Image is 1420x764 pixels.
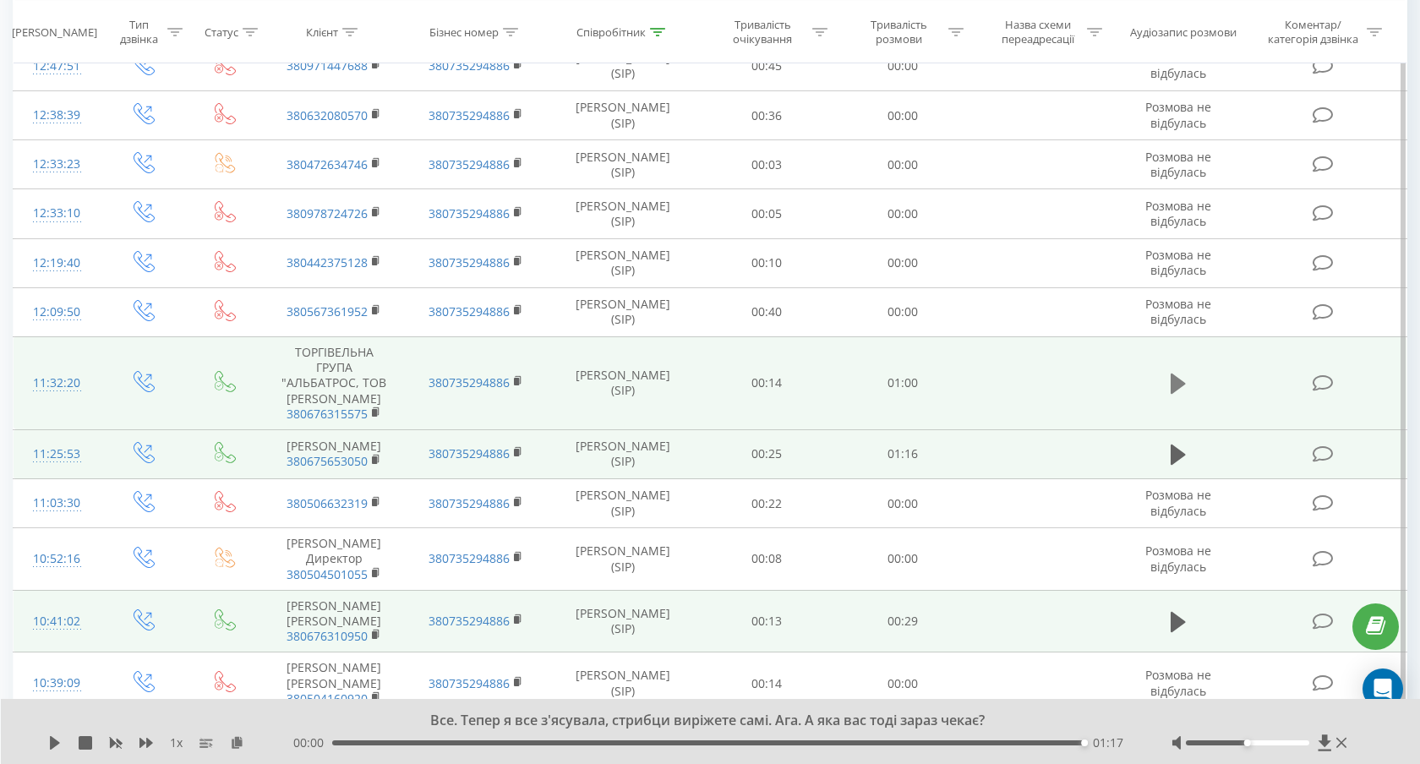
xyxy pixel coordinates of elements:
[1145,198,1211,229] span: Розмова не відбулась
[699,91,835,140] td: 00:36
[264,528,405,591] td: [PERSON_NAME] Директор
[835,238,971,287] td: 00:00
[1081,739,1088,746] div: Accessibility label
[1145,99,1211,130] span: Розмова не відбулась
[1264,18,1363,46] div: Коментар/категорія дзвінка
[287,495,368,511] a: 380506632319
[699,479,835,528] td: 00:22
[429,205,510,221] a: 380735294886
[287,303,368,319] a: 380567361952
[547,238,699,287] td: [PERSON_NAME] (SIP)
[205,25,238,39] div: Статус
[178,712,1221,730] div: Все. Тепер я все з'ясувала, стрибци виріжете самі. Ага. А яка вас тоді зараз чекає?
[547,189,699,238] td: [PERSON_NAME] (SIP)
[429,254,510,270] a: 380735294886
[30,296,84,329] div: 12:09:50
[429,156,510,172] a: 380735294886
[30,247,84,280] div: 12:19:40
[835,91,971,140] td: 00:00
[429,550,510,566] a: 380735294886
[854,18,944,46] div: Тривалість розмови
[547,590,699,652] td: [PERSON_NAME] (SIP)
[1093,734,1123,751] span: 01:17
[699,429,835,478] td: 00:25
[835,336,971,429] td: 01:00
[1244,739,1251,746] div: Accessibility label
[429,495,510,511] a: 380735294886
[699,189,835,238] td: 00:05
[287,453,368,469] a: 380675653050
[30,487,84,520] div: 11:03:30
[1145,543,1211,574] span: Розмова не відбулась
[835,189,971,238] td: 00:00
[835,287,971,336] td: 00:00
[30,605,84,638] div: 10:41:02
[287,628,368,644] a: 380676310950
[287,254,368,270] a: 380442375128
[547,140,699,189] td: [PERSON_NAME] (SIP)
[547,287,699,336] td: [PERSON_NAME] (SIP)
[287,156,368,172] a: 380472634746
[429,613,510,629] a: 380735294886
[547,336,699,429] td: [PERSON_NAME] (SIP)
[1363,668,1403,709] div: Open Intercom Messenger
[835,652,971,715] td: 00:00
[547,652,699,715] td: [PERSON_NAME] (SIP)
[547,479,699,528] td: [PERSON_NAME] (SIP)
[429,25,499,39] div: Бізнес номер
[547,429,699,478] td: [PERSON_NAME] (SIP)
[287,566,368,582] a: 380504501055
[835,590,971,652] td: 00:29
[30,543,84,576] div: 10:52:16
[287,406,368,422] a: 380676315575
[699,528,835,591] td: 00:08
[1145,296,1211,327] span: Розмова не відбулась
[429,675,510,691] a: 380735294886
[264,652,405,715] td: [PERSON_NAME] [PERSON_NAME]
[547,41,699,90] td: [PERSON_NAME] (SIP)
[547,91,699,140] td: [PERSON_NAME] (SIP)
[429,57,510,74] a: 380735294886
[429,303,510,319] a: 380735294886
[699,41,835,90] td: 00:45
[429,374,510,390] a: 380735294886
[287,690,368,707] a: 380504160920
[1130,25,1237,39] div: Аудіозапис розмови
[429,445,510,461] a: 380735294886
[699,652,835,715] td: 00:14
[699,336,835,429] td: 00:14
[30,50,84,83] div: 12:47:51
[1145,487,1211,518] span: Розмова не відбулась
[1145,50,1211,81] span: Розмова не відбулась
[115,18,163,46] div: Тип дзвінка
[429,107,510,123] a: 380735294886
[293,734,332,751] span: 00:00
[718,18,808,46] div: Тривалість очікування
[30,99,84,132] div: 12:38:39
[1145,667,1211,698] span: Розмова не відбулась
[30,438,84,471] div: 11:25:53
[30,148,84,181] div: 12:33:23
[699,140,835,189] td: 00:03
[30,667,84,700] div: 10:39:09
[1145,247,1211,278] span: Розмова не відбулась
[264,429,405,478] td: [PERSON_NAME]
[287,57,368,74] a: 380971447688
[30,367,84,400] div: 11:32:20
[287,107,368,123] a: 380632080570
[835,140,971,189] td: 00:00
[835,528,971,591] td: 00:00
[264,590,405,652] td: [PERSON_NAME] [PERSON_NAME]
[287,205,368,221] a: 380978724726
[170,734,183,751] span: 1 x
[835,479,971,528] td: 00:00
[1145,149,1211,180] span: Розмова не відбулась
[306,25,338,39] div: Клієнт
[547,528,699,591] td: [PERSON_NAME] (SIP)
[699,590,835,652] td: 00:13
[30,197,84,230] div: 12:33:10
[835,41,971,90] td: 00:00
[12,25,97,39] div: [PERSON_NAME]
[576,25,646,39] div: Співробітник
[835,429,971,478] td: 01:16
